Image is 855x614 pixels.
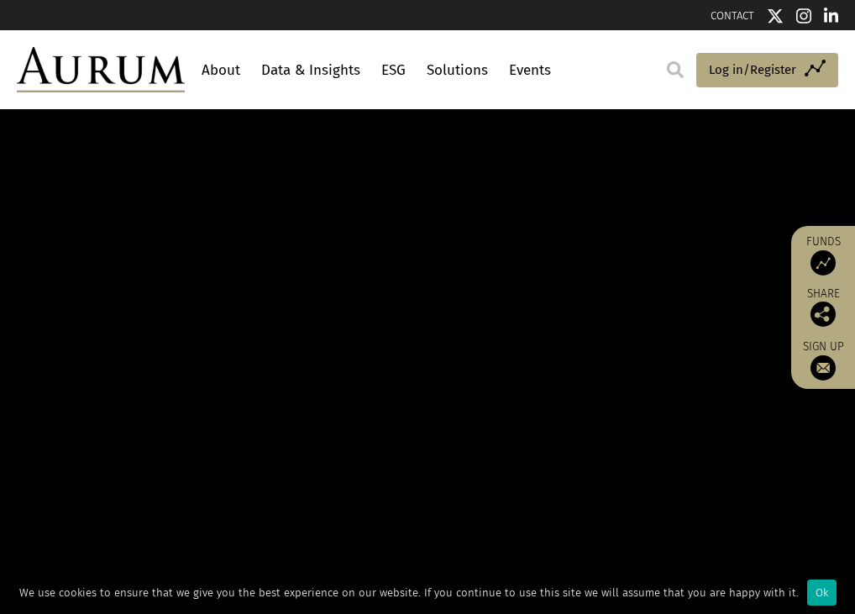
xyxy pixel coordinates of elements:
[505,55,555,86] a: Events
[709,60,796,80] span: Log in/Register
[422,55,492,86] a: Solutions
[800,288,847,327] div: Share
[824,8,839,24] img: Linkedin icon
[17,47,185,92] img: Aurum
[767,8,784,24] img: Twitter icon
[711,9,754,22] a: CONTACT
[257,55,365,86] a: Data & Insights
[800,339,847,380] a: Sign up
[810,302,836,327] img: Share this post
[377,55,410,86] a: ESG
[807,580,837,606] div: Ok
[810,355,836,380] img: Sign up to our newsletter
[696,53,838,88] a: Log in/Register
[810,250,836,276] img: Access Funds
[197,55,244,86] a: About
[796,8,811,24] img: Instagram icon
[800,234,847,276] a: Funds
[667,61,684,78] img: search.svg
